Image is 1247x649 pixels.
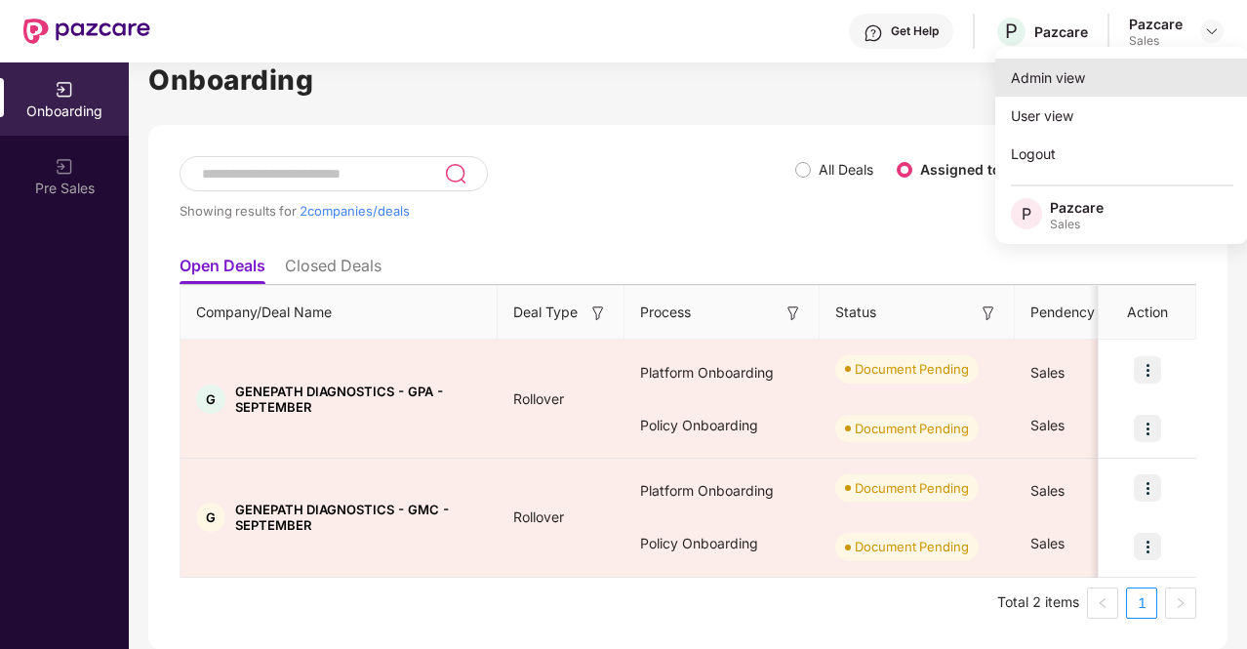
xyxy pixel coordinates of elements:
button: right [1165,588,1196,619]
div: Pazcare [1050,198,1104,217]
th: Company/Deal Name [181,286,498,340]
div: Document Pending [855,537,969,556]
div: Showing results for [180,203,795,219]
span: right [1175,597,1187,609]
div: Get Help [891,23,939,39]
span: Sales [1030,482,1065,499]
img: icon [1134,415,1161,442]
label: All Deals [819,161,873,178]
img: svg+xml;base64,PHN2ZyBpZD0iRHJvcGRvd24tMzJ4MzIiIHhtbG5zPSJodHRwOi8vd3d3LnczLm9yZy8yMDAwL3N2ZyIgd2... [1204,23,1220,39]
div: Sales [1050,217,1104,232]
th: Action [1099,286,1196,340]
img: svg+xml;base64,PHN2ZyB3aWR0aD0iMjAiIGhlaWdodD0iMjAiIHZpZXdCb3g9IjAgMCAyMCAyMCIgZmlsbD0ibm9uZSIgeG... [55,157,74,177]
span: GENEPATH DIAGNOSTICS - GPA - SEPTEMBER [235,384,482,415]
span: P [1005,20,1018,43]
a: 1 [1127,588,1156,618]
li: Open Deals [180,256,265,284]
li: Closed Deals [285,256,382,284]
span: 2 companies/deals [300,203,410,219]
li: Previous Page [1087,588,1118,619]
span: Sales [1030,535,1065,551]
div: G [196,385,225,414]
div: Policy Onboarding [624,517,820,570]
span: P [1022,202,1031,225]
div: Pazcare [1129,15,1183,33]
img: svg+xml;base64,PHN2ZyB3aWR0aD0iMjQiIGhlaWdodD0iMjUiIHZpZXdCb3g9IjAgMCAyNCAyNSIgZmlsbD0ibm9uZSIgeG... [444,162,466,185]
img: icon [1134,533,1161,560]
button: left [1087,588,1118,619]
span: GENEPATH DIAGNOSTICS - GMC - SEPTEMBER [235,502,482,533]
img: icon [1134,356,1161,384]
span: Deal Type [513,302,578,323]
div: Policy Onboarding [624,399,820,452]
span: Pendency On [1030,302,1117,323]
span: Sales [1030,364,1065,381]
span: Status [835,302,876,323]
span: Rollover [498,508,580,525]
label: Assigned to me [920,161,1026,178]
div: Sales [1129,33,1183,49]
img: svg+xml;base64,PHN2ZyB3aWR0aD0iMTYiIGhlaWdodD0iMTYiIHZpZXdCb3g9IjAgMCAxNiAxNiIgZmlsbD0ibm9uZSIgeG... [979,304,998,323]
div: Document Pending [855,419,969,438]
h1: Onboarding [148,59,1227,101]
span: left [1097,597,1108,609]
img: icon [1134,474,1161,502]
div: Platform Onboarding [624,346,820,399]
div: Document Pending [855,478,969,498]
img: svg+xml;base64,PHN2ZyB3aWR0aD0iMTYiIGhlaWdodD0iMTYiIHZpZXdCb3g9IjAgMCAxNiAxNiIgZmlsbD0ibm9uZSIgeG... [588,304,608,323]
span: Rollover [498,390,580,407]
span: Sales [1030,417,1065,433]
li: Total 2 items [997,588,1079,619]
img: svg+xml;base64,PHN2ZyBpZD0iSGVscC0zMngzMiIgeG1sbnM9Imh0dHA6Ly93d3cudzMub3JnLzIwMDAvc3ZnIiB3aWR0aD... [864,23,883,43]
div: Pazcare [1034,22,1088,41]
div: Document Pending [855,359,969,379]
div: Platform Onboarding [624,465,820,517]
li: Next Page [1165,588,1196,619]
li: 1 [1126,588,1157,619]
img: svg+xml;base64,PHN2ZyB3aWR0aD0iMTYiIGhlaWdodD0iMTYiIHZpZXdCb3g9IjAgMCAxNiAxNiIgZmlsbD0ibm9uZSIgeG... [784,304,803,323]
div: G [196,503,225,532]
img: svg+xml;base64,PHN2ZyB3aWR0aD0iMjAiIGhlaWdodD0iMjAiIHZpZXdCb3g9IjAgMCAyMCAyMCIgZmlsbD0ibm9uZSIgeG... [55,80,74,100]
span: Process [640,302,691,323]
img: New Pazcare Logo [23,19,150,44]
